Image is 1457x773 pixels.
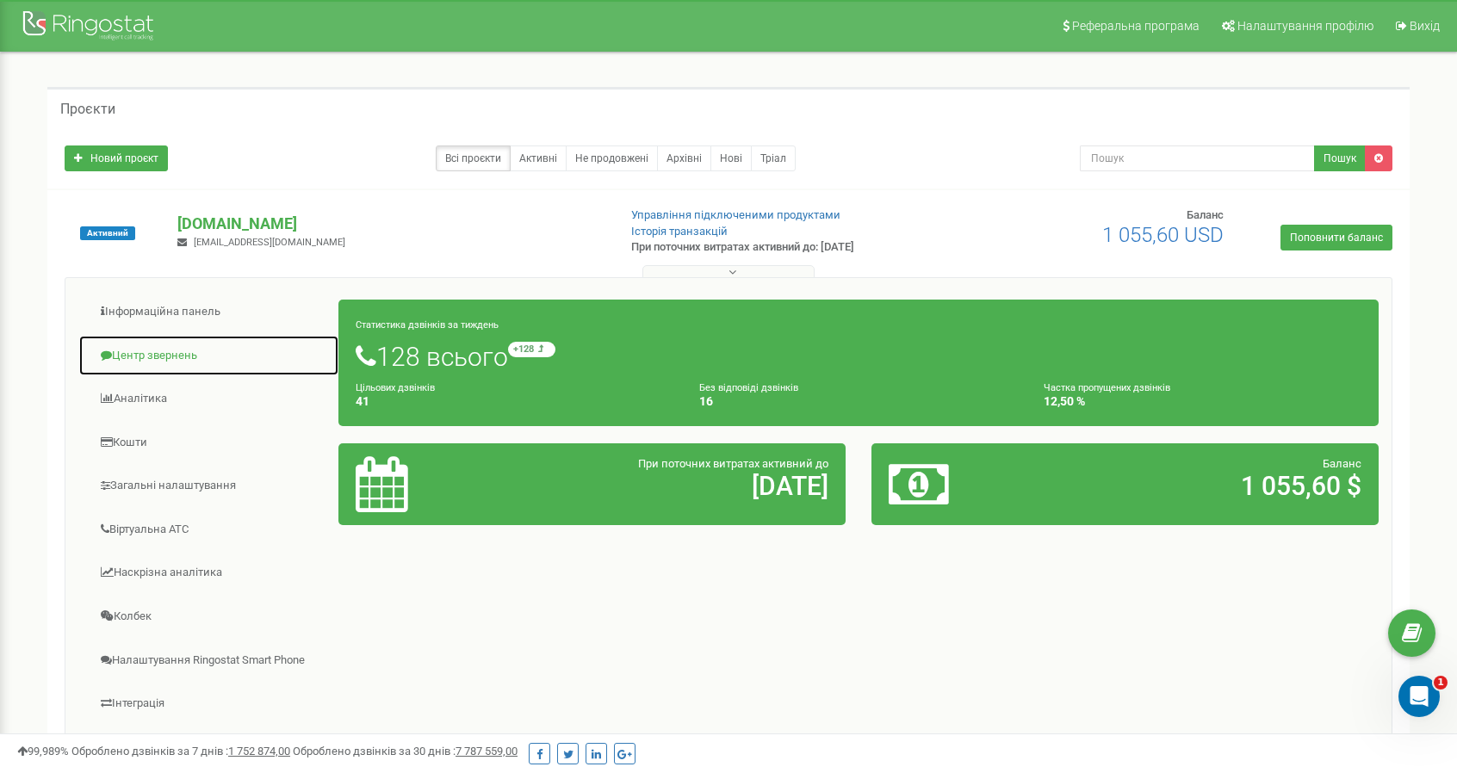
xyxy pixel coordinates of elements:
small: Цільових дзвінків [356,382,435,393]
h4: 12,50 % [1044,395,1361,408]
a: Mini CRM [78,727,339,769]
p: [DOMAIN_NAME] [177,213,603,235]
span: При поточних витратах активний до [638,457,828,470]
button: Пошук [1314,145,1366,171]
button: Завантажити вкладений файл [82,564,96,578]
h4: 41 [356,395,673,408]
button: Надіслати повідомлення… [295,557,323,584]
a: Активні [510,145,567,171]
textarea: Повідомлення... [15,528,330,557]
a: Архівні [657,145,711,171]
small: Статистика дзвінків за тиждень [356,319,499,331]
h5: Проєкти [60,102,115,117]
a: Нові [710,145,752,171]
div: Закрити [302,7,333,38]
u: 1 752 874,00 [228,745,290,758]
button: go back [11,7,44,40]
span: 99,989% [17,745,69,758]
input: Пошук [1080,145,1315,171]
a: Наскрізна аналітика [78,552,339,594]
a: Загальні налаштування [78,465,339,507]
h1: 128 всього [356,342,1361,371]
h4: 16 [699,395,1017,408]
iframe: Intercom live chat [1398,676,1440,717]
a: Колбек [78,596,339,638]
span: Вихід [1410,19,1440,33]
a: Не продовжені [566,145,658,171]
h2: 1 055,60 $ [1055,472,1361,500]
span: Баланс [1323,457,1361,470]
p: При поточних витратах активний до: [DATE] [631,239,944,256]
a: Тріал [751,145,796,171]
img: Profile image for Olena [49,9,77,37]
a: Інформаційна панель [78,291,339,333]
p: У мережі останні 15 хв [84,22,219,39]
a: Новий проєкт [65,145,168,171]
span: 1 [1434,676,1448,690]
a: Кошти [78,422,339,464]
u: 7 787 559,00 [456,745,518,758]
button: Вибір емодзі [27,564,40,578]
a: Всі проєкти [436,145,511,171]
span: Баланс [1187,208,1224,221]
a: Історія транзакцій [631,225,728,238]
span: Оброблено дзвінків за 30 днів : [293,745,518,758]
small: Частка пропущених дзвінків [1044,382,1170,393]
button: вибір GIF-файлів [54,564,68,578]
h1: Olena [84,9,123,22]
span: Оброблено дзвінків за 7 днів : [71,745,290,758]
span: Реферальна програма [1072,19,1200,33]
span: [EMAIL_ADDRESS][DOMAIN_NAME] [194,237,345,248]
a: Поповнити баланс [1280,225,1392,250]
span: Налаштування профілю [1237,19,1373,33]
div: Дякую за уточнення) у вас не активовано інтеграцію з мініСРМ, за допомогою якого менеджери можуть... [28,447,269,666]
h2: [DATE] [522,472,828,500]
a: Інтеграція [78,683,339,725]
a: Центр звернень [78,335,339,377]
div: Olena каже… [14,436,331,708]
span: Активний [80,226,135,240]
a: Налаштування Ringostat Smart Phone [78,640,339,682]
a: Аналiтика [78,378,339,420]
small: Без відповіді дзвінків [699,382,798,393]
small: +128 [508,342,555,357]
button: Головна [270,7,302,40]
span: 1 055,60 USD [1102,223,1224,247]
div: Дякую за уточнення)у вас не активовано інтеграцію з мініСРМ, за допомогою якого менеджери можуть ... [14,436,282,677]
a: Управління підключеними продуктами [631,208,840,221]
a: Віртуальна АТС [78,509,339,551]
